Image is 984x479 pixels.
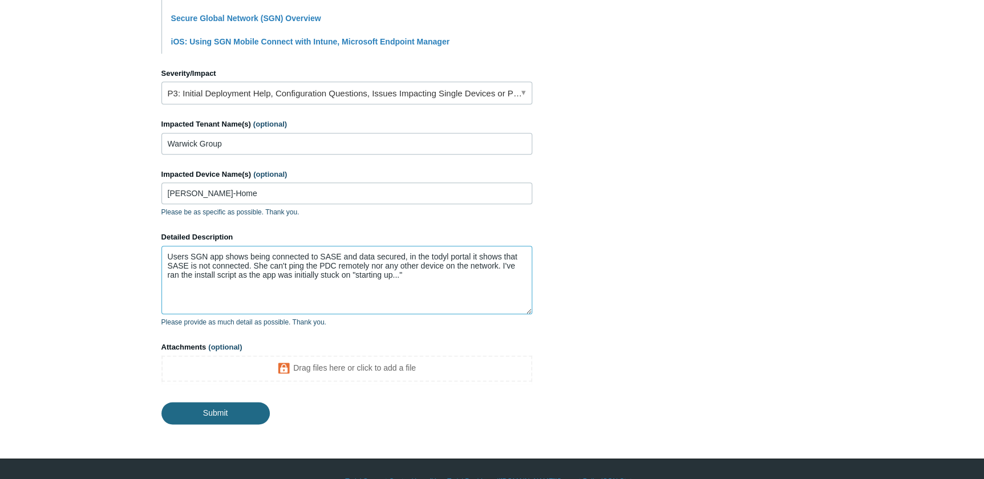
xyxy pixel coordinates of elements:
[161,169,532,180] label: Impacted Device Name(s)
[161,402,270,424] input: Submit
[161,232,532,243] label: Detailed Description
[253,170,287,178] span: (optional)
[208,343,242,351] span: (optional)
[171,37,450,46] a: iOS: Using SGN Mobile Connect with Intune, Microsoft Endpoint Manager
[161,207,532,217] p: Please be as specific as possible. Thank you.
[161,82,532,104] a: P3: Initial Deployment Help, Configuration Questions, Issues Impacting Single Devices or Past Out...
[161,342,532,353] label: Attachments
[161,68,532,79] label: Severity/Impact
[253,120,287,128] span: (optional)
[171,14,321,23] a: Secure Global Network (SGN) Overview
[161,119,532,130] label: Impacted Tenant Name(s)
[161,317,532,327] p: Please provide as much detail as possible. Thank you.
